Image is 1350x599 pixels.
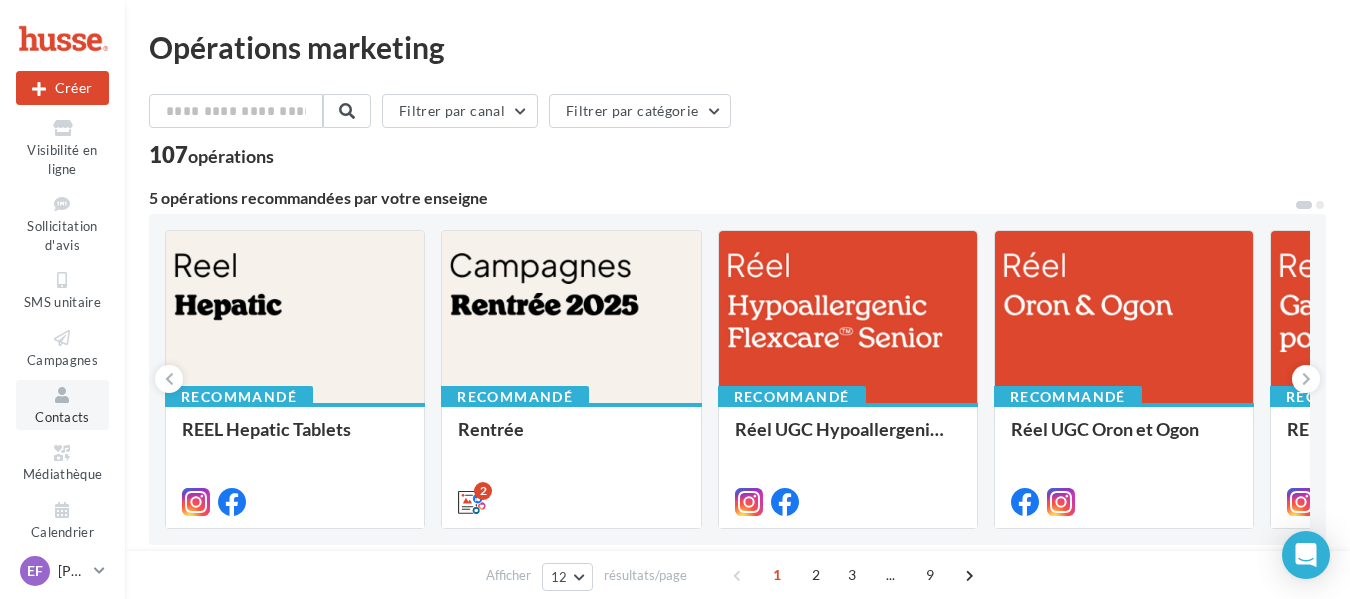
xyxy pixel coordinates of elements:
[474,482,492,500] div: 2
[875,559,907,591] span: ...
[24,294,101,310] span: SMS unitaire
[914,559,946,591] span: 9
[182,419,408,459] div: REEL Hepatic Tablets
[149,32,1326,62] div: Opérations marketing
[165,386,313,408] div: Recommandé
[382,94,538,128] button: Filtrer par canal
[604,566,687,585] span: résultats/page
[994,386,1142,408] div: Recommandé
[16,189,109,257] a: Sollicitation d'avis
[58,561,86,581] p: [PERSON_NAME]
[16,495,109,544] a: Calendrier
[718,386,866,408] div: Recommandé
[23,467,103,483] span: Médiathèque
[35,409,90,425] span: Contacts
[16,438,109,487] a: Médiathèque
[551,569,568,585] span: 12
[16,265,109,314] a: SMS unitaire
[27,561,43,581] span: EF
[16,552,109,590] a: EF [PERSON_NAME]
[735,419,961,459] div: Réel UGC Hypoallergenic Flexcare™ Senior
[1282,531,1330,579] div: Open Intercom Messenger
[149,190,1294,206] div: 5 opérations recommandées par votre enseigne
[1011,419,1237,459] div: Réel UGC Oron et Ogon
[486,566,531,585] span: Afficher
[16,71,109,105] div: Nouvelle campagne
[188,147,274,165] div: opérations
[149,144,274,166] div: 107
[800,559,832,591] span: 2
[16,323,109,372] a: Campagnes
[16,380,109,429] a: Contacts
[542,563,593,591] button: 12
[27,218,97,253] span: Sollicitation d'avis
[31,524,94,540] span: Calendrier
[441,386,589,408] div: Recommandé
[458,419,684,459] div: Rentrée
[27,352,98,368] span: Campagnes
[761,559,793,591] span: 1
[836,559,868,591] span: 3
[27,142,97,177] span: Visibilité en ligne
[16,113,109,181] a: Visibilité en ligne
[16,71,109,105] button: Créer
[549,94,731,128] button: Filtrer par catégorie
